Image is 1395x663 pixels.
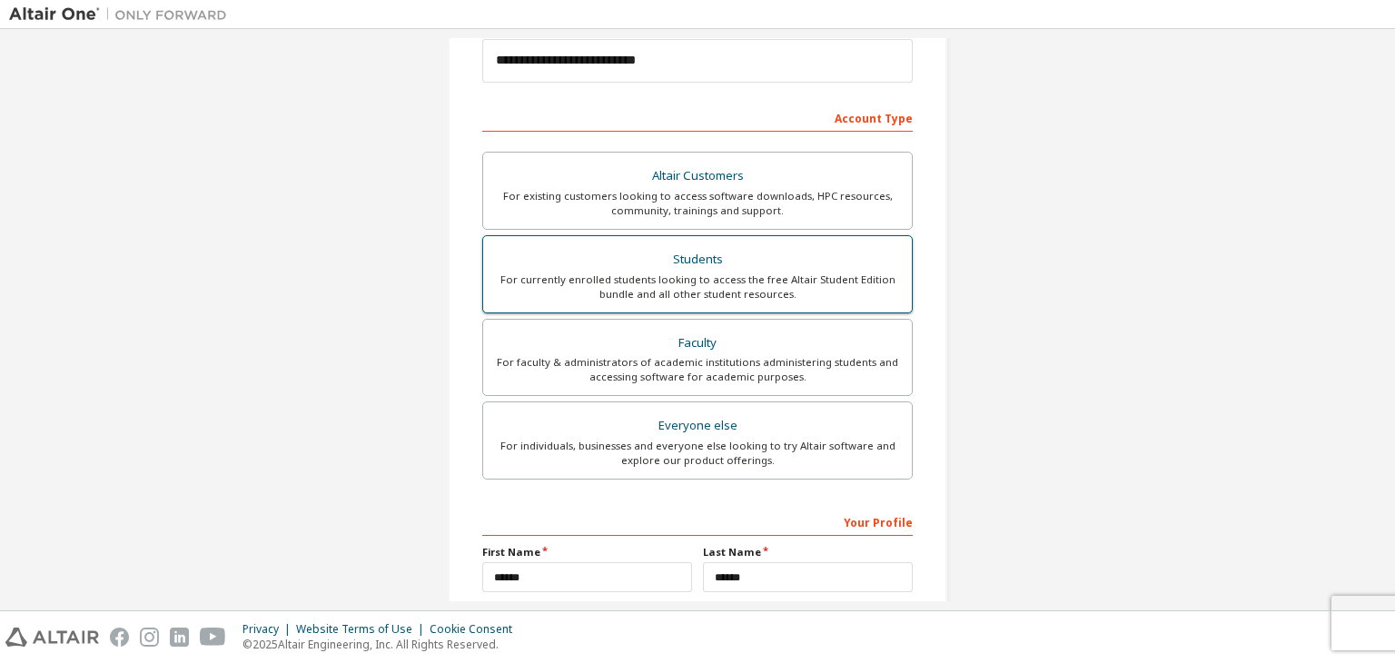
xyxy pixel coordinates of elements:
img: facebook.svg [110,628,129,647]
div: For existing customers looking to access software downloads, HPC resources, community, trainings ... [494,189,901,218]
div: Altair Customers [494,163,901,189]
div: For currently enrolled students looking to access the free Altair Student Edition bundle and all ... [494,272,901,302]
div: Privacy [242,622,296,637]
div: Everyone else [494,413,901,439]
div: For individuals, businesses and everyone else looking to try Altair software and explore our prod... [494,439,901,468]
img: altair_logo.svg [5,628,99,647]
div: Faculty [494,331,901,356]
img: youtube.svg [200,628,226,647]
label: First Name [482,545,692,559]
div: Cookie Consent [430,622,523,637]
img: linkedin.svg [170,628,189,647]
div: Students [494,247,901,272]
img: Altair One [9,5,236,24]
p: © 2025 Altair Engineering, Inc. All Rights Reserved. [242,637,523,652]
div: Your Profile [482,507,913,536]
div: Website Terms of Use [296,622,430,637]
img: instagram.svg [140,628,159,647]
label: Last Name [703,545,913,559]
div: For faculty & administrators of academic institutions administering students and accessing softwa... [494,355,901,384]
div: Account Type [482,103,913,132]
